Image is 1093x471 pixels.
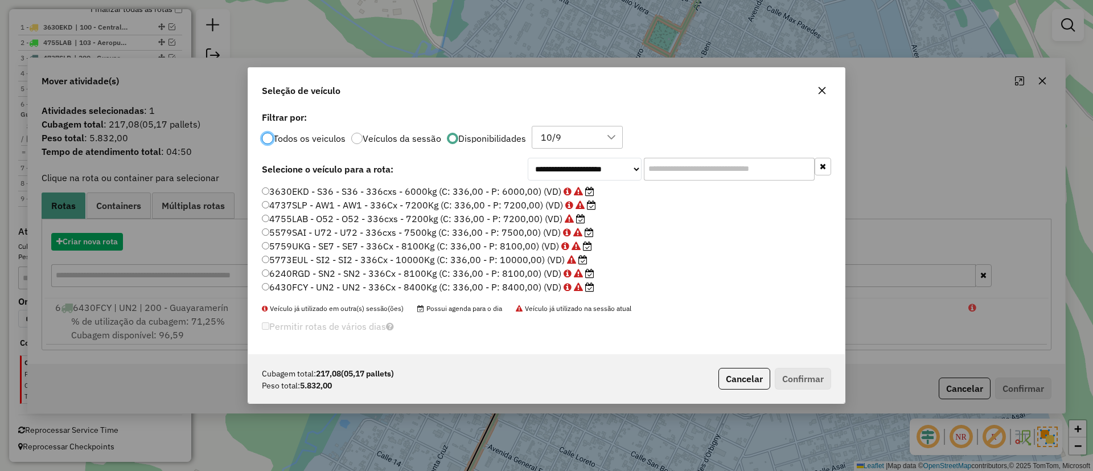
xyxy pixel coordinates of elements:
i: Veículo já utilizado na sessão atual [567,255,576,264]
label: Disponibilidades [458,134,526,143]
i: Veículo já utilizado na sessão atual [565,214,574,223]
i: Selecione pelo menos um veículo [386,322,394,331]
strong: 5.832,00 [300,380,332,392]
i: Veículo já utilizado na sessão atual [573,228,582,237]
i: Possui agenda para o dia [587,200,596,210]
label: Filtrar por: [262,110,831,124]
label: Todos os veiculos [273,134,346,143]
label: 4755LAB - O52 - O52 - 336cxs - 7200kg (C: 336,00 - P: 7200,00) (VD) [262,212,585,226]
i: Veículo já utilizado na(s) sessão(ões): 1262903 [561,241,569,251]
label: 4737SLP - AW1 - AW1 - 336Cx - 7200Kg (C: 336,00 - P: 7200,00) (VD) [262,198,596,212]
i: Veículo já utilizado na sessão atual [574,282,583,292]
div: 10/9 [537,126,565,148]
i: Veículo já utilizado na sessão atual [574,187,583,196]
input: 4755LAB - O52 - O52 - 336cxs - 7200kg (C: 336,00 - P: 7200,00) (VD) [262,215,269,222]
label: 6430FCY - UN2 - UN2 - 336Cx - 8400Kg (C: 336,00 - P: 8400,00) (VD) [262,280,594,294]
input: 6240RGD - SN2 - SN2 - 336Cx - 8100Kg (C: 336,00 - P: 8100,00) (VD) [262,269,269,277]
span: Seleção de veículo [262,84,340,97]
i: Possui agenda para o dia [576,214,585,223]
i: Possui agenda para o dia [585,282,594,292]
span: Veículo já utilizado em outra(s) sessão(ões) [262,304,404,313]
i: Possui agenda para o dia [585,228,594,237]
label: 5759UKG - SE7 - SE7 - 336Cx - 8100Kg (C: 336,00 - P: 8100,00) (VD) [262,239,592,253]
i: Veículo já utilizado na sessão atual [576,200,585,210]
i: Veículo já utilizado na(s) sessão(ões): 1262903 [564,269,572,278]
strong: Selecione o veículo para a rota: [262,163,393,175]
input: 5579SAI - U72 - U72 - 336cxs - 7500kg (C: 336,00 - P: 7500,00) (VD) [262,228,269,236]
i: Veículo já utilizado na(s) sessão(ões): 1262903 [564,187,572,196]
span: Possui agenda para o dia [417,304,502,313]
i: Possui agenda para o dia [585,269,594,278]
i: Veículo já utilizado na(s) sessão(ões): 1262903 [563,228,571,237]
label: 5773EUL - SI2 - SI2 - 336Cx - 10000Kg (C: 336,00 - P: 10000,00) (VD) [262,253,587,267]
label: 6240RGD - SN2 - SN2 - 336Cx - 8100Kg (C: 336,00 - P: 8100,00) (VD) [262,267,594,280]
input: Permitir rotas de vários dias [262,322,269,330]
input: 4737SLP - AW1 - AW1 - 336Cx - 7200Kg (C: 336,00 - P: 7200,00) (VD) [262,201,269,208]
i: Veículo já utilizado na sessão atual [574,269,583,278]
label: Permitir rotas de vários dias [262,316,394,337]
label: Veículos da sessão [363,134,441,143]
i: Possui agenda para o dia [583,241,592,251]
i: Possui agenda para o dia [578,255,587,264]
i: Possui agenda para o dia [585,187,594,196]
span: Cubagem total: [262,368,316,380]
input: 3630EKD - S36 - S36 - 336cxs - 6000kg (C: 336,00 - P: 6000,00) (VD) [262,187,269,195]
span: Veículo já utilizado na sessão atual [516,304,631,313]
span: (05,17 pallets) [341,368,394,379]
input: 5773EUL - SI2 - SI2 - 336Cx - 10000Kg (C: 336,00 - P: 10000,00) (VD) [262,256,269,263]
i: Veículo já utilizado na sessão atual [572,241,581,251]
label: 3630EKD - S36 - S36 - 336cxs - 6000kg (C: 336,00 - P: 6000,00) (VD) [262,185,594,198]
strong: 217,08 [316,368,394,380]
i: Veículo já utilizado na(s) sessão(ões): 1262903 [564,282,572,292]
label: 5579SAI - U72 - U72 - 336cxs - 7500kg (C: 336,00 - P: 7500,00) (VD) [262,226,594,239]
span: Peso total: [262,380,300,392]
input: 6430FCY - UN2 - UN2 - 336Cx - 8400Kg (C: 336,00 - P: 8400,00) (VD) [262,283,269,290]
i: Veículo já utilizado na(s) sessão(ões): 1262903 [565,200,573,210]
button: Cancelar [718,368,770,390]
input: 5759UKG - SE7 - SE7 - 336Cx - 8100Kg (C: 336,00 - P: 8100,00) (VD) [262,242,269,249]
